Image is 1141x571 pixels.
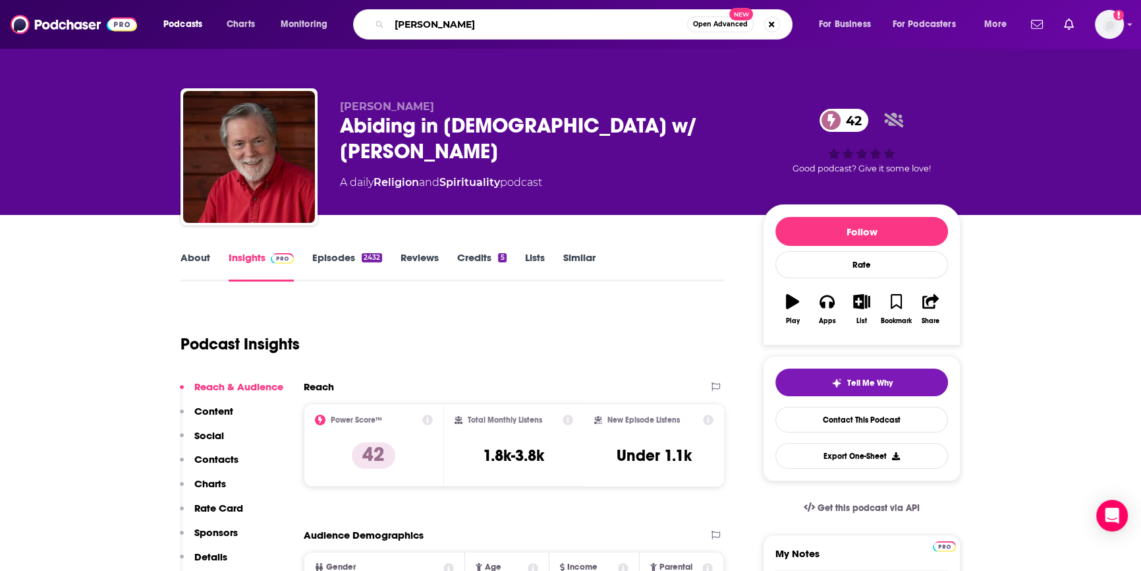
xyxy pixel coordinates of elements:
[729,8,753,20] span: New
[194,502,243,514] p: Rate Card
[819,15,871,34] span: For Business
[401,251,439,282] a: Reviews
[933,539,956,552] a: Pro website
[833,109,868,132] span: 42
[374,176,419,189] a: Religion
[389,14,687,35] input: Search podcasts, credits, & more...
[457,251,506,282] a: Credits5
[181,334,300,354] h1: Podcast Insights
[922,317,939,325] div: Share
[763,100,960,182] div: 42Good podcast? Give it some love!
[194,405,233,417] p: Content
[819,317,836,325] div: Apps
[271,253,294,264] img: Podchaser Pro
[498,253,506,262] div: 5
[183,91,315,223] img: Abiding in Christ w/ Jim Wood
[194,526,238,539] p: Sponsors
[975,14,1023,35] button: open menu
[563,251,596,282] a: Similar
[312,251,382,282] a: Episodes2432
[786,317,800,325] div: Play
[775,251,948,278] div: Rate
[845,285,879,333] button: List
[831,378,842,388] img: tell me why sparkle
[180,502,243,526] button: Rate Card
[820,109,868,132] a: 42
[810,14,887,35] button: open menu
[775,547,948,570] label: My Notes
[775,369,948,396] button: tell me why sparkleTell Me Why
[893,15,956,34] span: For Podcasters
[154,14,219,35] button: open menu
[793,492,930,524] a: Get this podcast via API
[1095,10,1124,39] span: Logged in as BenLaurro
[687,16,754,32] button: Open AdvancedNew
[194,429,224,442] p: Social
[304,529,424,541] h2: Audience Demographics
[439,176,500,189] a: Spirituality
[163,15,202,34] span: Podcasts
[793,164,931,173] span: Good podcast? Give it some love!
[180,405,233,429] button: Content
[11,12,137,37] img: Podchaser - Follow, Share and Rate Podcasts
[884,14,975,35] button: open menu
[180,453,238,477] button: Contacts
[331,415,382,425] h2: Power Score™
[362,253,382,262] div: 2432
[180,477,226,502] button: Charts
[340,175,542,191] div: A daily podcast
[775,407,948,433] a: Contact This Podcast
[271,14,345,35] button: open menu
[1096,500,1128,531] div: Open Intercom Messenger
[775,285,810,333] button: Play
[483,446,544,466] h3: 1.8k-3.8k
[1026,13,1048,36] a: Show notifications dropdown
[881,317,912,325] div: Bookmark
[227,15,255,34] span: Charts
[1095,10,1124,39] img: User Profile
[194,453,238,466] p: Contacts
[856,317,867,325] div: List
[229,251,294,282] a: InsightsPodchaser Pro
[984,15,1007,34] span: More
[1095,10,1124,39] button: Show profile menu
[775,443,948,469] button: Export One-Sheet
[181,251,210,282] a: About
[218,14,263,35] a: Charts
[1113,10,1124,20] svg: Add a profile image
[818,502,920,514] span: Get this podcast via API
[914,285,948,333] button: Share
[617,446,692,466] h3: Under 1.1k
[879,285,913,333] button: Bookmark
[419,176,439,189] span: and
[194,477,226,490] p: Charts
[693,21,748,28] span: Open Advanced
[180,380,283,405] button: Reach & Audience
[607,415,680,425] h2: New Episode Listens
[933,541,956,552] img: Podchaser Pro
[340,100,434,113] span: [PERSON_NAME]
[1059,13,1079,36] a: Show notifications dropdown
[775,217,948,246] button: Follow
[304,380,334,393] h2: Reach
[468,415,542,425] h2: Total Monthly Listens
[180,429,224,454] button: Social
[180,526,238,551] button: Sponsors
[281,15,327,34] span: Monitoring
[525,251,545,282] a: Lists
[194,380,283,393] p: Reach & Audience
[194,551,227,563] p: Details
[847,378,893,388] span: Tell Me Why
[366,9,805,40] div: Search podcasts, credits, & more...
[352,442,395,469] p: 42
[810,285,844,333] button: Apps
